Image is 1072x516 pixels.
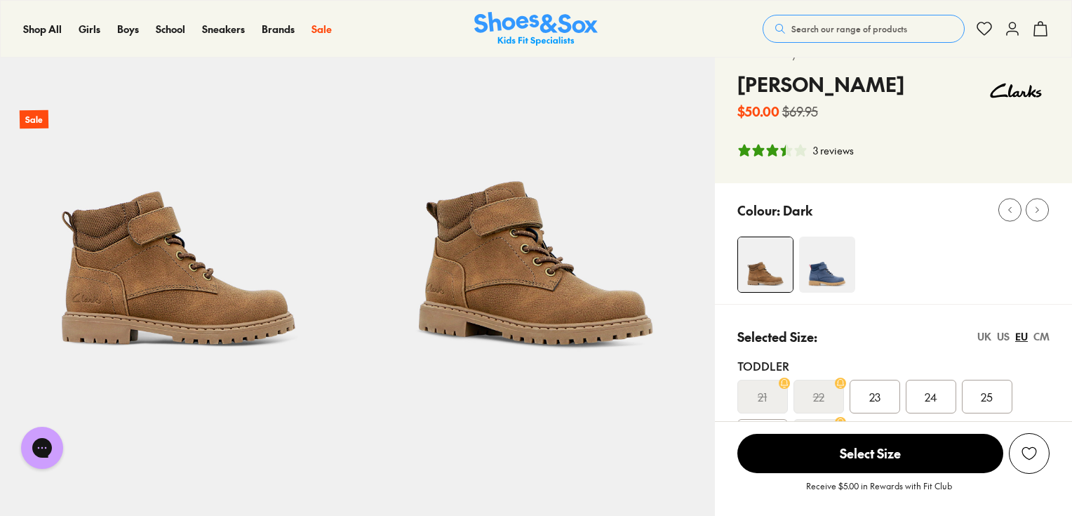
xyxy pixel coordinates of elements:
img: 4-531090_1 [738,237,793,292]
button: Select Size [737,433,1003,474]
span: Search our range of products [791,22,907,35]
img: 5-531091_1 [357,32,714,389]
a: Girls [79,22,100,37]
div: EU [1015,329,1028,344]
img: 4-504465_1 [799,237,855,293]
p: Selected Size: [737,327,817,346]
div: UK [977,329,991,344]
s: $69.95 [782,102,818,121]
span: Select Size [737,434,1003,473]
img: SNS_Logo_Responsive.svg [474,12,598,46]
iframe: Gorgias live chat messenger [14,422,70,474]
s: 21 [758,388,767,405]
a: Brands [262,22,295,37]
p: Sale [20,110,48,129]
button: Search our range of products [763,15,965,43]
a: Sale [311,22,332,37]
s: 22 [813,388,824,405]
div: CM [1033,329,1050,344]
h4: [PERSON_NAME] [737,70,904,99]
a: Sneakers [202,22,245,37]
b: $50.00 [737,102,779,121]
span: 23 [869,388,880,405]
p: Dark [783,201,812,220]
a: Boys [117,22,139,37]
img: Vendor logo [982,70,1050,112]
span: 25 [981,388,993,405]
a: School [156,22,185,37]
button: 3.33 stars, 3 ratings [737,143,854,158]
span: 24 [925,388,937,405]
button: Add to Wishlist [1009,433,1050,474]
a: Shop All [23,22,62,37]
a: Shoes & Sox [474,12,598,46]
div: US [997,329,1010,344]
p: Receive $5.00 in Rewards with Fit Club [806,479,952,505]
div: 3 reviews [813,143,854,158]
p: Colour: [737,201,780,220]
div: Toddler [737,357,1050,374]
